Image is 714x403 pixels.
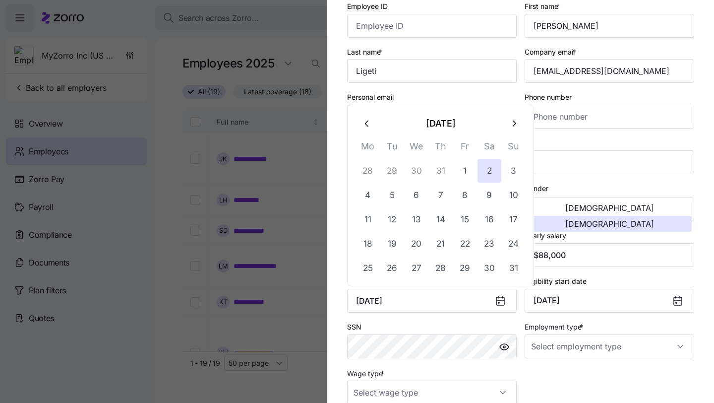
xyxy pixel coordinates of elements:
[380,159,404,183] button: 29 July 2025
[380,256,404,280] button: 26 August 2025
[502,183,526,207] button: 10 August 2025
[347,14,517,38] input: Employee ID
[525,322,585,333] label: Employment type
[453,159,477,183] button: 1 August 2025
[502,207,526,231] button: 17 August 2025
[405,159,428,183] button: 30 July 2025
[347,1,388,12] label: Employee ID
[453,183,477,207] button: 8 August 2025
[356,183,380,207] button: 4 August 2025
[453,139,477,158] th: Fr
[502,232,526,256] button: 24 August 2025
[429,232,453,256] button: 21 August 2025
[429,256,453,280] button: 28 August 2025
[405,256,428,280] button: 27 August 2025
[347,92,394,103] label: Personal email
[525,105,694,129] input: Phone number
[347,289,517,313] input: MM/DD/YYYY
[525,289,694,313] button: [DATE]
[380,139,404,158] th: Tu
[525,276,587,287] label: Eligibility start date
[525,243,694,267] input: Yearly salary
[347,322,361,333] label: SSN
[477,159,501,183] button: 2 August 2025
[347,47,384,58] label: Last name
[429,159,453,183] button: 31 July 2025
[477,232,501,256] button: 23 August 2025
[453,256,477,280] button: 29 August 2025
[379,111,502,135] button: [DATE]
[347,368,386,379] label: Wage type
[525,92,572,103] label: Phone number
[356,159,380,183] button: 28 July 2025
[525,47,578,58] label: Company email
[380,207,404,231] button: 12 August 2025
[453,232,477,256] button: 22 August 2025
[477,139,501,158] th: Sa
[525,183,548,194] label: Gender
[356,207,380,231] button: 11 August 2025
[525,14,694,38] input: First name
[453,207,477,231] button: 15 August 2025
[525,335,694,358] input: Select employment type
[502,159,526,183] button: 3 August 2025
[502,256,526,280] button: 31 August 2025
[356,256,380,280] button: 25 August 2025
[405,232,428,256] button: 20 August 2025
[380,232,404,256] button: 19 August 2025
[565,204,654,212] span: [DEMOGRAPHIC_DATA]
[501,139,526,158] th: Su
[356,139,380,158] th: Mo
[429,183,453,207] button: 7 August 2025
[380,183,404,207] button: 5 August 2025
[477,256,501,280] button: 30 August 2025
[405,207,428,231] button: 13 August 2025
[525,59,694,83] input: Company email
[477,207,501,231] button: 16 August 2025
[565,220,654,228] span: [DEMOGRAPHIC_DATA]
[405,183,428,207] button: 6 August 2025
[429,207,453,231] button: 14 August 2025
[525,1,562,12] label: First name
[356,232,380,256] button: 18 August 2025
[347,59,517,83] input: Last name
[404,139,428,158] th: We
[477,183,501,207] button: 9 August 2025
[428,139,453,158] th: Th
[525,230,566,241] label: Yearly salary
